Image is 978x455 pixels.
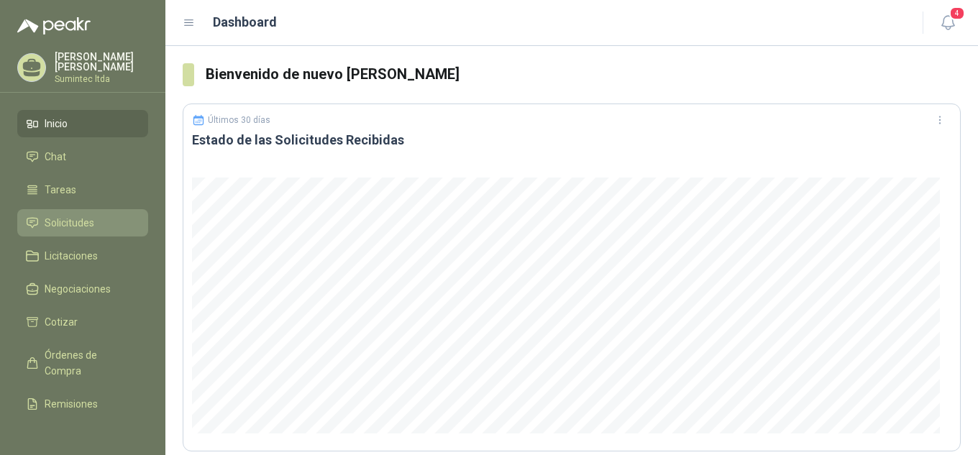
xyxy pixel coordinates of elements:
[17,390,148,418] a: Remisiones
[45,314,78,330] span: Cotizar
[17,17,91,35] img: Logo peakr
[45,149,66,165] span: Chat
[17,341,148,385] a: Órdenes de Compra
[55,52,148,72] p: [PERSON_NAME] [PERSON_NAME]
[55,75,148,83] p: Sumintec ltda
[45,281,111,297] span: Negociaciones
[17,275,148,303] a: Negociaciones
[45,215,94,231] span: Solicitudes
[949,6,965,20] span: 4
[192,132,951,149] h3: Estado de las Solicitudes Recibidas
[17,143,148,170] a: Chat
[45,116,68,132] span: Inicio
[206,63,961,86] h3: Bienvenido de nuevo [PERSON_NAME]
[17,209,148,236] a: Solicitudes
[17,242,148,270] a: Licitaciones
[935,10,961,36] button: 4
[45,248,98,264] span: Licitaciones
[45,182,76,198] span: Tareas
[213,12,277,32] h1: Dashboard
[17,176,148,203] a: Tareas
[45,396,98,412] span: Remisiones
[17,308,148,336] a: Cotizar
[17,110,148,137] a: Inicio
[208,115,270,125] p: Últimos 30 días
[45,347,134,379] span: Órdenes de Compra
